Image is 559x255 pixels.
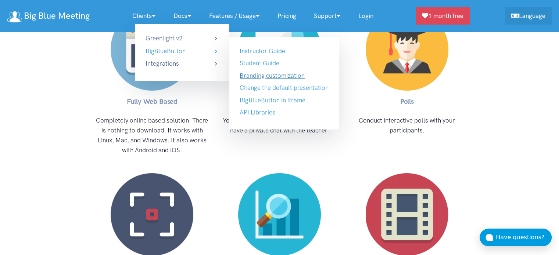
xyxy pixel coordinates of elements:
img: Polls [366,8,448,91]
a: Student Guide [240,59,279,67]
p: Completely online based solution. There is nothing to download. It works with Linux, Mac, and Win... [94,116,210,156]
div: Have questions? [496,233,552,242]
a: Support [305,8,350,24]
a: Features / Usage [200,8,269,24]
a: Login [350,8,382,24]
strong: Fully Web Based [127,97,178,106]
a: API Libraries [240,109,275,116]
a: BigBlueButton in iframe [240,96,305,104]
p: You can chat with everyone in the class or have a private chat with the teacher. [222,116,337,135]
a: Integrations [146,59,219,69]
a: Language [505,7,552,25]
button: Have questions? [480,229,552,246]
a: Big Blue Meeting [7,8,90,24]
a: Instructor Guide [240,47,285,55]
strong: Polls [400,97,414,106]
a: Pricing [269,8,305,24]
a: Clients [123,8,165,24]
img: logo [7,11,22,22]
img: Fully Web Based [111,8,193,91]
a: Branding customization [240,72,305,79]
a: BigBlueButton [146,46,219,56]
a: Docs [165,8,200,24]
a: Greenlight v2 [146,33,219,43]
p: Conduct interactive polls with your participants. [349,116,465,135]
a: Change the default presentation [240,84,329,91]
a: 1 month free [416,7,470,25]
